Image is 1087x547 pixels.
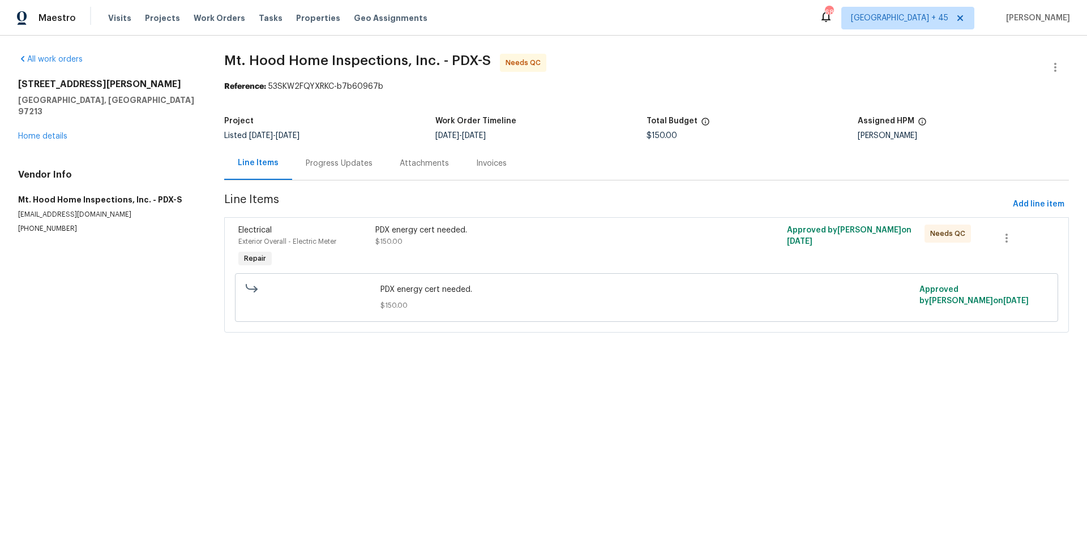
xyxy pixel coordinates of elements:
div: Progress Updates [306,158,373,169]
span: PDX energy cert needed. [380,284,913,295]
span: Approved by [PERSON_NAME] on [919,286,1029,305]
h2: [STREET_ADDRESS][PERSON_NAME] [18,79,197,90]
span: Electrical [238,226,272,234]
span: [DATE] [249,132,273,140]
h5: [GEOGRAPHIC_DATA], [GEOGRAPHIC_DATA] 97213 [18,94,197,117]
b: Reference: [224,83,266,91]
span: [GEOGRAPHIC_DATA] + 45 [851,12,948,24]
span: Tasks [259,14,283,22]
span: Line Items [224,194,1008,215]
div: Attachments [400,158,449,169]
span: Work Orders [194,12,245,24]
div: [PERSON_NAME] [858,132,1069,140]
h5: Total Budget [647,117,697,125]
span: Listed [224,132,299,140]
span: [DATE] [787,238,812,245]
span: - [249,132,299,140]
span: [DATE] [462,132,486,140]
span: [PERSON_NAME] [1002,12,1070,24]
span: $150.00 [647,132,677,140]
span: $150.00 [380,300,913,311]
a: Home details [18,132,67,140]
span: Needs QC [506,57,545,68]
span: Maestro [38,12,76,24]
button: Add line item [1008,194,1069,215]
h5: Project [224,117,254,125]
p: [EMAIL_ADDRESS][DOMAIN_NAME] [18,210,197,219]
span: Needs QC [930,228,970,239]
div: PDX energy cert needed. [375,225,712,236]
span: Mt. Hood Home Inspections, Inc. - PDX-S [224,54,491,67]
span: Geo Assignments [354,12,427,24]
span: [DATE] [276,132,299,140]
div: 682 [825,7,833,18]
a: All work orders [18,55,83,63]
span: Repair [239,253,271,264]
div: Line Items [238,157,279,169]
span: Approved by [PERSON_NAME] on [787,226,911,245]
span: The hpm assigned to this work order. [918,117,927,132]
span: [DATE] [1003,297,1029,305]
span: $150.00 [375,238,403,245]
h5: Work Order Timeline [435,117,516,125]
div: Invoices [476,158,507,169]
div: 53SKW2FQYXRKC-b7b60967b [224,81,1069,92]
span: Projects [145,12,180,24]
span: Properties [296,12,340,24]
span: Exterior Overall - Electric Meter [238,238,336,245]
span: The total cost of line items that have been proposed by Opendoor. This sum includes line items th... [701,117,710,132]
h5: Mt. Hood Home Inspections, Inc. - PDX-S [18,194,197,205]
h4: Vendor Info [18,169,197,180]
span: Add line item [1013,197,1064,212]
span: Visits [108,12,131,24]
p: [PHONE_NUMBER] [18,224,197,234]
span: [DATE] [435,132,459,140]
span: - [435,132,486,140]
h5: Assigned HPM [858,117,914,125]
